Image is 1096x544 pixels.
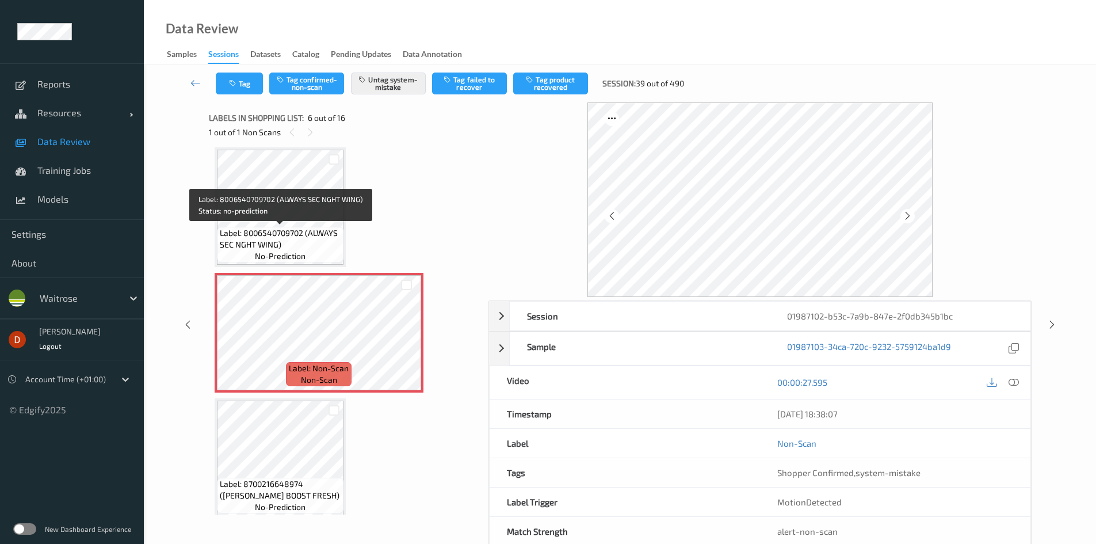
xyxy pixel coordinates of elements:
div: Session01987102-b53c-7a9b-847e-2f0db345b1bc [489,301,1031,331]
div: Tags [490,458,760,487]
div: Samples [167,48,197,63]
span: Label: 8700216648974 ([PERSON_NAME] BOOST FRESH) [220,478,341,501]
div: Data Review [166,23,238,35]
a: Datasets [250,47,292,63]
a: Pending Updates [331,47,403,63]
span: Session: [602,78,636,89]
div: Timestamp [490,400,760,428]
div: Sample01987103-34ca-720c-9232-5759124ba1d9 [489,332,1031,366]
div: Video [490,366,760,399]
span: 6 out of 16 [308,112,345,124]
div: Sample [510,332,770,365]
button: Untag system-mistake [351,73,426,94]
div: Sessions [208,48,239,64]
div: Label Trigger [490,488,760,516]
div: Label [490,429,760,458]
button: Tag confirmed-non-scan [269,73,344,94]
div: Data Annotation [403,48,462,63]
span: Label: Non-Scan [289,363,349,374]
span: Labels in shopping list: [209,112,304,124]
span: Label: 8006540709702 (ALWAYS SEC NGHT WING) [220,227,341,250]
a: Catalog [292,47,331,63]
a: 00:00:27.595 [777,376,827,388]
div: 01987102-b53c-7a9b-847e-2f0db345b1bc [770,302,1030,330]
span: no-prediction [255,250,305,262]
div: MotionDetected [760,488,1030,516]
a: Data Annotation [403,47,473,63]
span: 39 out of 490 [636,78,684,89]
span: system-mistake [856,467,921,478]
span: , [777,467,921,478]
div: Session [510,302,770,330]
button: Tag [216,73,263,94]
a: Samples [167,47,208,63]
a: 01987103-34ca-720c-9232-5759124ba1d9 [787,341,951,356]
div: Datasets [250,48,281,63]
div: Catalog [292,48,319,63]
div: [DATE] 18:38:07 [777,408,1013,420]
div: 1 out of 1 Non Scans [209,125,480,139]
div: alert-non-scan [777,526,1013,537]
span: no-prediction [255,501,305,513]
a: Non-Scan [777,438,816,449]
button: Tag product recovered [513,73,588,94]
span: Shopper Confirmed [777,467,854,478]
a: Sessions [208,47,250,64]
div: Pending Updates [331,48,391,63]
button: Tag failed to recover [432,73,507,94]
span: non-scan [301,374,337,386]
